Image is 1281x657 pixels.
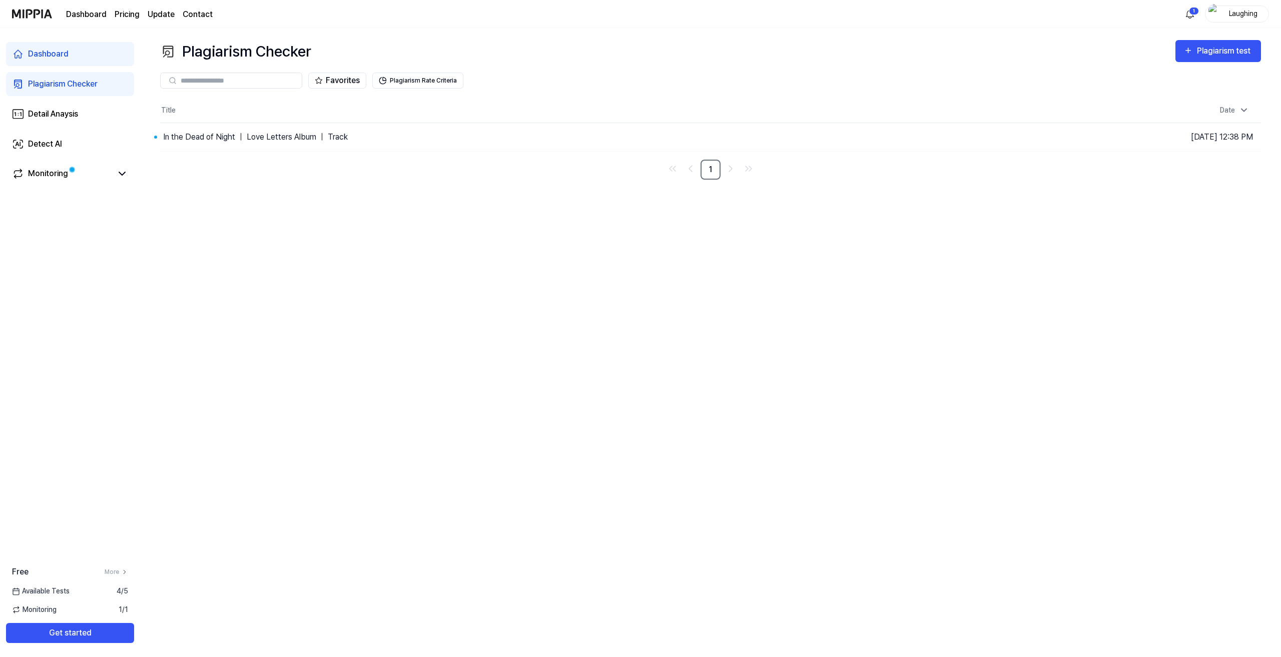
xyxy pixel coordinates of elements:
td: [DATE] 12:38 PM [986,123,1261,151]
a: Go to next page [723,161,739,177]
div: Detect AI [28,138,62,150]
button: Plagiarism test [1175,40,1261,62]
a: Monitoring [12,168,112,180]
a: Go to last page [741,161,757,177]
div: In the Dead of Night ｜ Love Letters Album ｜ Track [163,131,348,143]
button: Plagiarism Rate Criteria [372,73,463,89]
a: Dashboard [6,42,134,66]
a: Go to first page [665,161,681,177]
button: profileLaughing [1205,6,1269,23]
div: Plagiarism test [1197,45,1253,58]
span: 1 / 1 [119,604,128,615]
span: Free [12,566,29,578]
img: 알림 [1184,8,1196,20]
nav: pagination [160,160,1261,180]
span: 4 / 5 [117,586,128,596]
a: Contact [183,9,213,21]
span: Available Tests [12,586,70,596]
button: Favorites [308,73,366,89]
a: 1 [701,160,721,180]
div: 1 [1189,7,1199,15]
div: Plagiarism Checker [28,78,98,90]
a: Detail Anaysis [6,102,134,126]
img: profile [1208,4,1220,24]
div: Date [1216,102,1253,119]
div: Plagiarism Checker [160,40,311,63]
a: Detect AI [6,132,134,156]
span: Monitoring [12,604,57,615]
a: Update [148,9,175,21]
div: Monitoring [28,168,68,180]
button: 알림1 [1182,6,1198,22]
a: Plagiarism Checker [6,72,134,96]
div: Laughing [1223,8,1262,19]
div: Dashboard [28,48,69,60]
a: Pricing [115,9,140,21]
a: Dashboard [66,9,107,21]
th: Title [160,99,986,123]
button: Get started [6,623,134,643]
a: Go to previous page [683,161,699,177]
a: More [105,567,128,576]
div: Detail Anaysis [28,108,78,120]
